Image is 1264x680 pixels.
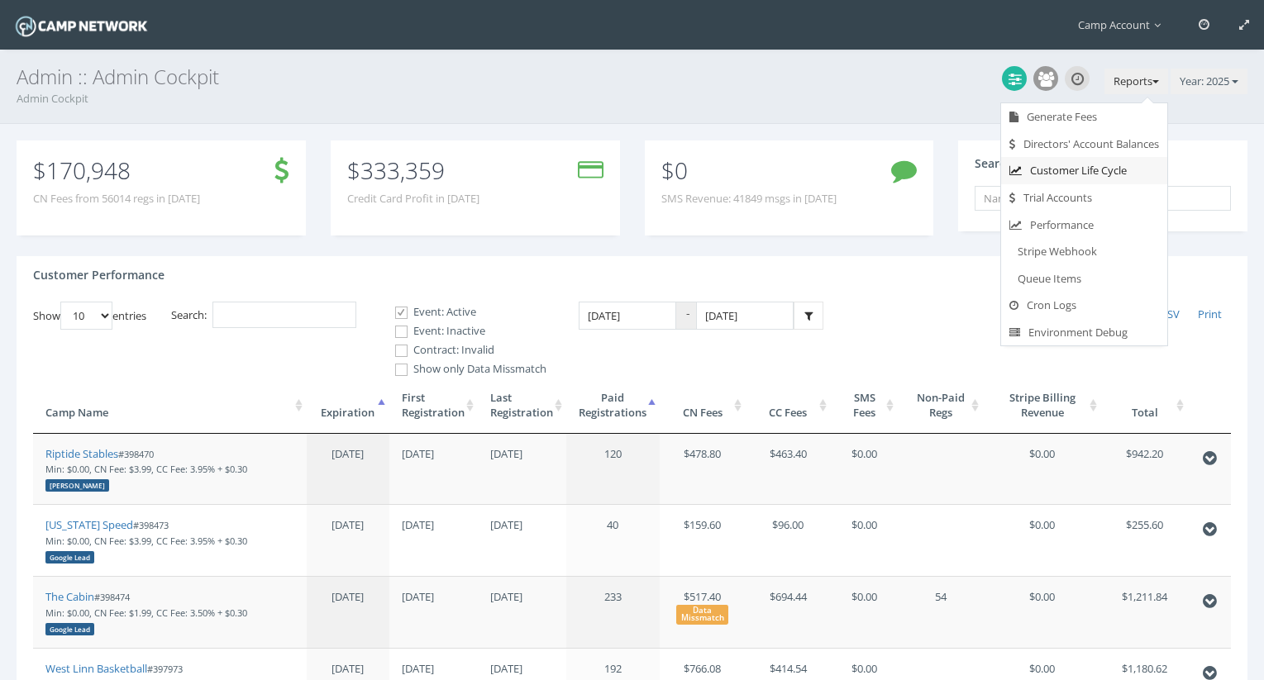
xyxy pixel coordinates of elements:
td: 233 [566,576,660,648]
label: Event: Active [381,304,546,321]
th: CC Fees: activate to sort column ascending [746,378,832,434]
span: - [676,302,696,330]
th: CN Fees: activate to sort column ascending [660,378,746,434]
label: Show entries [33,302,146,330]
input: Name, Email [975,186,1231,211]
p: $ [347,161,479,179]
img: Camp Network [12,12,150,40]
a: West Linn Basketball [45,661,147,676]
span: [DATE] [332,517,364,532]
td: $159.60 [660,504,746,576]
span: $0 [661,155,688,186]
a: Environment Debug [1001,319,1167,346]
td: $463.40 [746,434,832,505]
span: CN Fees from 56014 regs in [DATE] [33,191,200,207]
td: 54 [898,576,983,648]
th: Expiration: activate to sort column descending [307,378,389,434]
label: Show only Data Missmatch [381,361,546,378]
td: 120 [566,434,660,505]
th: PaidRegistrations: activate to sort column ascending [566,378,660,434]
th: FirstRegistration: activate to sort column ascending [389,378,478,434]
small: #398470 Min: $0.00, CN Fee: $3.99, CC Fee: 3.95% + $0.30 [45,448,247,491]
h4: Search Participants [975,157,1085,169]
a: Queue Items [1001,265,1167,292]
span: [DATE] [332,661,364,676]
a: Admin Cockpit [17,91,88,106]
h4: Customer Performance [33,269,165,281]
a: Directors' Account Balances [1001,131,1167,158]
input: Date Range: To [696,302,794,330]
th: Non-Paid Regs: activate to sort column ascending [898,378,983,434]
div: Data Missmatch [676,605,729,625]
span: Year: 2025 [1180,74,1229,88]
label: Search: [171,302,356,329]
td: [DATE] [478,434,566,505]
span: Credit Card Profit in [DATE] [347,191,479,207]
td: $1,211.84 [1101,576,1188,648]
td: $0.00 [831,434,898,505]
td: $0.00 [983,576,1101,648]
a: Stripe Webhook [1001,238,1167,265]
a: Performance [1001,212,1167,239]
td: $255.60 [1101,504,1188,576]
a: The Cabin [45,589,94,604]
span: 333,359 [360,155,445,186]
button: Reports [1104,69,1168,95]
td: $0.00 [983,504,1101,576]
div: Google Lead [45,623,94,635]
td: [DATE] [389,576,478,648]
span: [DATE] [332,446,364,461]
span: Camp Account [1078,17,1169,32]
th: Camp Name: activate to sort column ascending [33,378,307,434]
span: Print [1198,307,1222,321]
button: Year: 2025 [1171,69,1247,95]
div: Google Lead [45,551,94,563]
td: $517.40 [660,576,746,648]
td: $0.00 [831,504,898,576]
input: Search: [212,302,356,329]
th: Stripe Billing Revenue: activate to sort column ascending [983,378,1101,434]
input: Date Range: From [579,302,676,330]
td: $0.00 [831,576,898,648]
a: Cron Logs [1001,292,1167,319]
td: 40 [566,504,660,576]
th: Total: activate to sort column ascending [1101,378,1188,434]
td: [DATE] [389,504,478,576]
a: Trial Accounts [1001,184,1167,212]
ul: Reports [1000,102,1168,346]
a: Riptide Stables [45,446,118,461]
td: [DATE] [478,504,566,576]
div: [PERSON_NAME] [45,479,109,492]
h3: Admin :: Admin Cockpit [17,66,1247,88]
label: Event: Inactive [381,323,546,340]
th: LastRegistration: activate to sort column ascending [478,378,566,434]
td: $96.00 [746,504,832,576]
p: $ [33,161,200,179]
small: #398474 Min: $0.00, CN Fee: $1.99, CC Fee: 3.50% + $0.30 [45,591,247,634]
label: Contract: Invalid [381,342,546,359]
span: [DATE] [332,589,364,604]
td: [DATE] [478,576,566,648]
td: $0.00 [983,434,1101,505]
a: Customer Life Cycle [1001,157,1167,184]
span: 170,948 [46,155,131,186]
small: #398473 Min: $0.00, CN Fee: $3.99, CC Fee: 3.95% + $0.30 [45,519,247,562]
td: $478.80 [660,434,746,505]
th: SMS Fees: activate to sort column ascending [831,378,898,434]
select: Showentries [60,302,112,330]
span: CSV [1161,307,1180,321]
a: Generate Fees [1001,103,1167,131]
td: $694.44 [746,576,832,648]
a: Print [1189,302,1231,328]
td: [DATE] [389,434,478,505]
td: $942.20 [1101,434,1188,505]
a: [US_STATE] Speed [45,517,133,532]
a: CSV [1152,302,1189,328]
span: SMS Revenue: 41849 msgs in [DATE] [661,191,837,207]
